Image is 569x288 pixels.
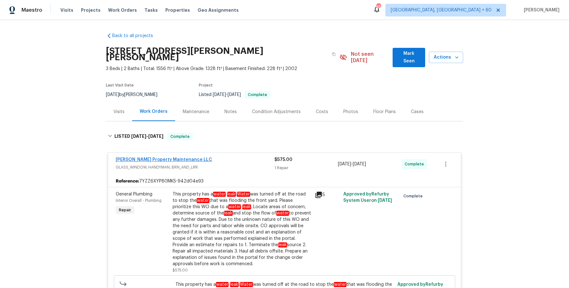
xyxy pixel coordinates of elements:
div: by [PERSON_NAME] [106,91,165,99]
span: Listed [199,93,270,97]
div: Floor Plans [373,109,396,115]
em: water [213,192,226,197]
span: Complete [168,133,192,140]
span: [DATE] [338,162,351,166]
span: [DATE] [213,93,226,97]
div: Visits [113,109,125,115]
span: $575.00 [274,157,292,162]
div: LISTED [DATE]-[DATE]Complete [106,126,463,147]
span: Work Orders [108,7,137,13]
span: Project [199,83,213,87]
span: Geo Assignments [198,7,239,13]
div: 5 [315,191,340,199]
div: This property has a . was turned off at the road to stop the that was flooding the front yard. Pl... [173,191,311,267]
div: Work Orders [140,108,168,115]
em: leak [278,242,287,247]
h2: [STREET_ADDRESS][PERSON_NAME][PERSON_NAME] [106,48,328,61]
span: [DATE] [353,162,366,166]
span: [DATE] [106,93,119,97]
div: Photos [343,109,358,115]
span: $575.00 [173,268,188,272]
span: Complete [403,193,425,199]
span: Complete [245,93,270,97]
a: Back to all projects [106,33,167,39]
div: 1 Repair [274,165,338,171]
em: leak [227,192,236,197]
span: [DATE] [148,134,163,138]
span: 3 Beds | 2 Baths | Total: 1556 ft² | Above Grade: 1328 ft² | Basement Finished: 228 ft² | 2002 [106,66,340,72]
em: water [216,282,229,287]
span: Projects [81,7,101,13]
div: Costs [316,109,328,115]
a: [PERSON_NAME] Property Maintenance LLC [116,157,212,162]
span: Tasks [144,8,158,12]
span: Mark Seen [398,50,420,65]
span: General Plumbing [116,192,152,196]
div: Condition Adjustments [252,109,301,115]
em: water [197,198,209,203]
em: Water [237,192,250,197]
em: water [334,282,346,287]
em: leak [242,204,251,209]
b: Reference: [116,178,139,184]
span: Properties [165,7,190,13]
em: leak [224,211,233,216]
span: Visits [60,7,73,13]
span: - [338,161,366,167]
span: - [131,134,163,138]
span: Actions [434,54,458,61]
span: Last Visit Date [106,83,134,87]
em: water [228,204,241,209]
button: Mark Seen [393,48,425,67]
span: GLASS_WINDOW, HANDYMAN, BRN_AND_LRR [116,164,274,170]
span: - [213,93,241,97]
span: Not seen [DATE] [351,51,389,64]
span: [GEOGRAPHIC_DATA], [GEOGRAPHIC_DATA] + 60 [391,7,492,13]
span: [PERSON_NAME] [521,7,560,13]
span: Repair [116,207,134,213]
em: water [276,211,289,216]
span: Approved by Refurby System User on [343,192,392,203]
h6: LISTED [114,133,163,140]
span: [DATE] [228,93,241,97]
div: Maintenance [183,109,209,115]
em: leak [230,282,239,287]
div: Cases [411,109,424,115]
span: Maestro [21,7,42,13]
div: Notes [224,109,237,115]
div: 7YZZ6XYP80MK5-942d04e93 [108,176,461,187]
span: Interior Overall - Plumbing [116,199,162,202]
span: Complete [405,161,426,167]
div: 653 [376,4,381,10]
em: Water [240,282,253,287]
span: [DATE] [131,134,146,138]
button: Actions [429,52,463,63]
span: [DATE] [378,198,392,203]
button: Copy Address [328,48,340,60]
